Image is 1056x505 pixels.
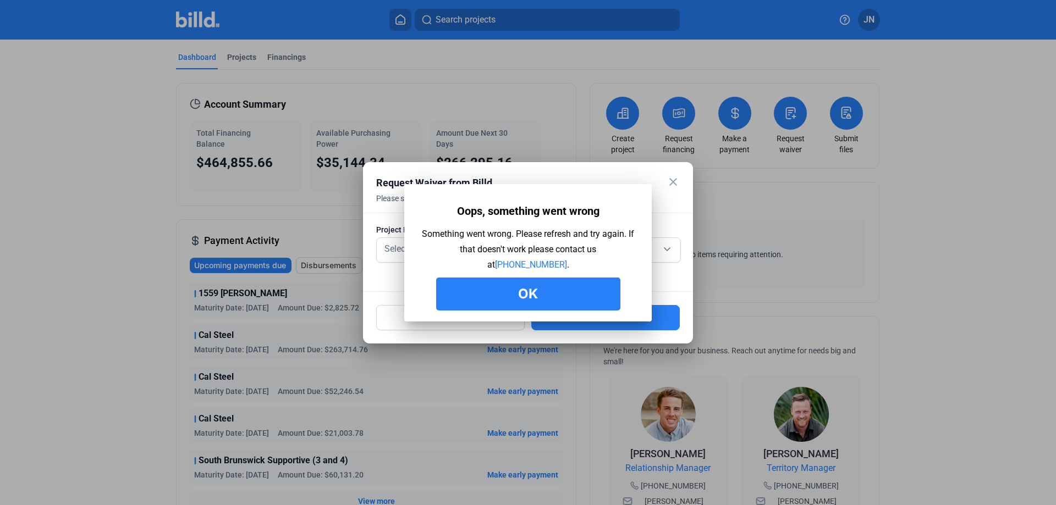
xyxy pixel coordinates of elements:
[376,224,424,235] span: Project Name
[667,175,680,188] mat-icon: close
[495,259,567,270] a: [PHONE_NUMBER]
[421,226,635,273] div: Something went wrong. Please refresh and try again. If that doesn't work please contact us at .
[376,305,525,330] button: Cancel
[376,193,652,217] div: Please select the project for which you'd like to request a waiver from Billd.
[384,243,437,254] span: Select project
[457,201,599,221] div: Oops, something went wrong
[376,175,652,191] div: Request Waiver from Billd
[436,278,620,310] button: Ok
